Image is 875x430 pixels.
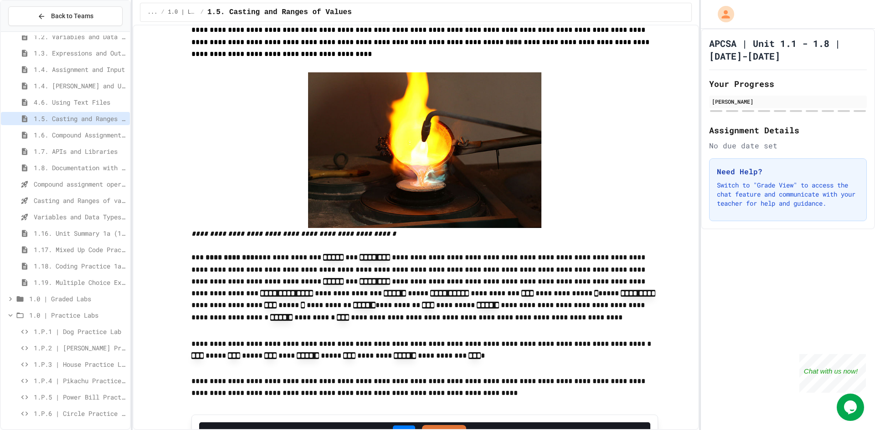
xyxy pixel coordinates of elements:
span: 1.17. Mixed Up Code Practice 1.1-1.6 [34,245,126,254]
div: My Account [708,4,736,25]
span: 1.8. Documentation with Comments and Preconditions [34,163,126,172]
span: 1.4. [PERSON_NAME] and User Input [34,81,126,91]
span: 1.0 | Lessons and Notes [168,9,197,16]
span: 1.7. APIs and Libraries [34,147,126,156]
span: / [201,9,204,16]
span: 1.P.6 | Circle Practice Lab [34,409,126,418]
span: 1.4. Assignment and Input [34,65,126,74]
span: Casting and Ranges of variables - Quiz [34,196,126,205]
h3: Need Help? [717,166,859,177]
span: 1.P.3 | House Practice Lab [34,359,126,369]
span: 1.0 | Graded Labs [29,294,126,304]
h2: Your Progress [709,77,867,90]
div: [PERSON_NAME] [712,97,864,106]
span: 1.P.1 | Dog Practice Lab [34,327,126,336]
iframe: chat widget [799,354,866,393]
h1: APCSA | Unit 1.1 - 1.8 | [DATE]-[DATE] [709,37,867,62]
span: ... [148,9,158,16]
span: 1.5. Casting and Ranges of Values [34,114,126,123]
span: Compound assignment operators - Quiz [34,179,126,189]
span: 1.5. Casting and Ranges of Values [207,7,352,18]
span: 1.16. Unit Summary 1a (1.1-1.6) [34,228,126,238]
span: 1.18. Coding Practice 1a (1.1-1.6) [34,261,126,271]
span: 1.6. Compound Assignment Operators [34,130,126,140]
span: 1.2. Variables and Data Types [34,32,126,41]
span: / [161,9,164,16]
span: 1.P.5 | Power Bill Practice Lab [34,392,126,402]
span: Variables and Data Types - Quiz [34,212,126,222]
span: 1.3. Expressions and Output [New] [34,48,126,58]
span: Back to Teams [51,11,93,21]
p: Switch to "Grade View" to access the chat feature and communicate with your teacher for help and ... [717,181,859,208]
iframe: chat widget [837,394,866,421]
span: 1.0 | Practice Labs [29,310,126,320]
span: 1.P.2 | [PERSON_NAME] Practice Lab [34,343,126,353]
button: Back to Teams [8,6,123,26]
div: No due date set [709,140,867,151]
span: 4.6. Using Text Files [34,97,126,107]
span: 1.19. Multiple Choice Exercises for Unit 1a (1.1-1.6) [34,278,126,287]
span: 1.P.4 | Pikachu Practice Lab [34,376,126,385]
h2: Assignment Details [709,124,867,137]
